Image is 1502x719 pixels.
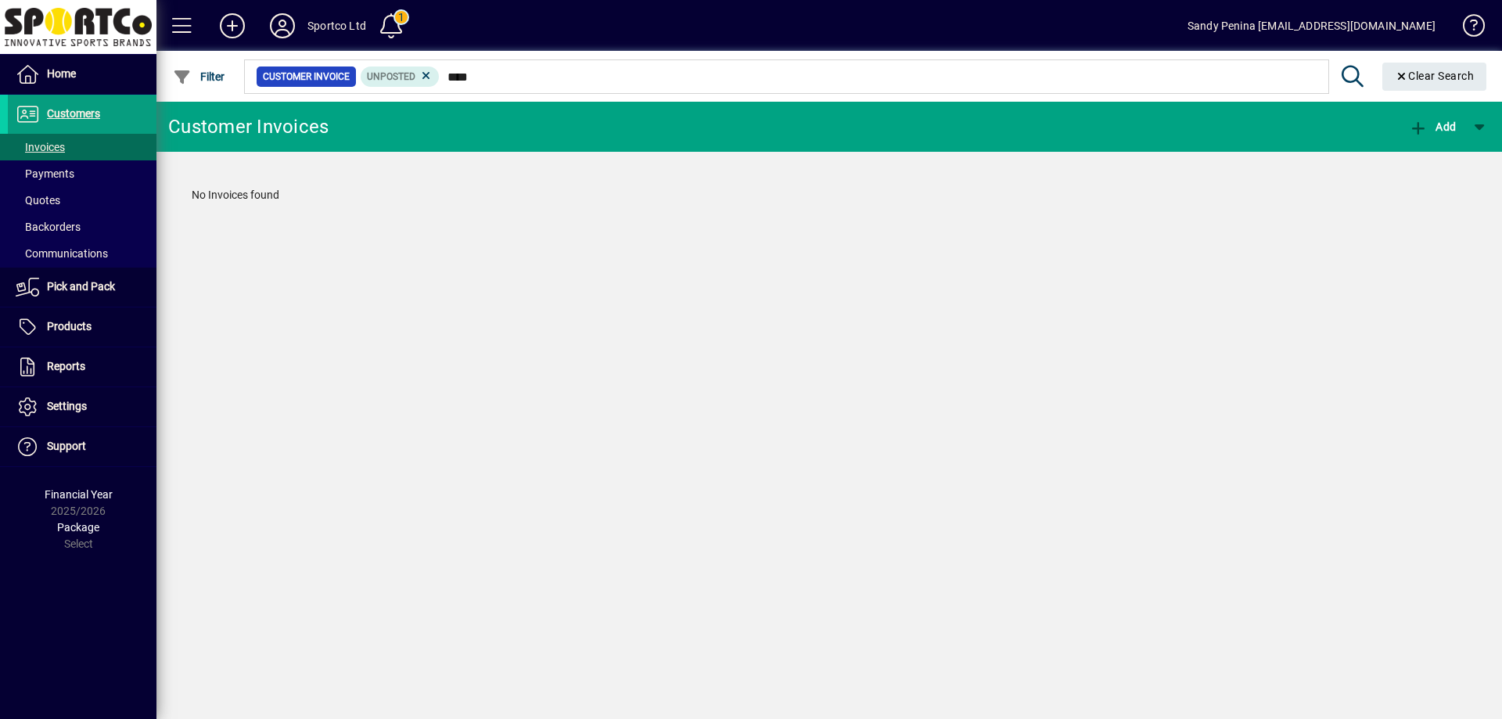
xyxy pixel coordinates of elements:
span: Settings [47,400,87,412]
button: Profile [257,12,307,40]
div: Sandy Penina [EMAIL_ADDRESS][DOMAIN_NAME] [1188,13,1436,38]
span: Backorders [16,221,81,233]
a: Communications [8,240,156,267]
span: Financial Year [45,488,113,501]
span: Communications [16,247,108,260]
span: Package [57,521,99,534]
div: No Invoices found [176,171,1482,219]
div: Sportco Ltd [307,13,366,38]
button: Add [207,12,257,40]
a: Home [8,55,156,94]
button: Add [1405,113,1460,141]
button: Filter [169,63,229,91]
span: Reports [47,360,85,372]
a: Payments [8,160,156,187]
div: Customer Invoices [168,114,329,139]
span: Add [1409,120,1456,133]
span: Invoices [16,141,65,153]
span: Customers [47,107,100,120]
span: Quotes [16,194,60,207]
span: Clear Search [1395,70,1475,82]
a: Quotes [8,187,156,214]
span: Pick and Pack [47,280,115,293]
mat-chip: Customer Invoice Status: Unposted [361,67,440,87]
a: Knowledge Base [1451,3,1482,54]
a: Products [8,307,156,347]
a: Backorders [8,214,156,240]
span: Support [47,440,86,452]
span: Home [47,67,76,80]
button: Clear [1382,63,1487,91]
a: Pick and Pack [8,268,156,307]
span: Unposted [367,71,415,82]
a: Invoices [8,134,156,160]
a: Settings [8,387,156,426]
a: Support [8,427,156,466]
span: Products [47,320,92,333]
span: Customer Invoice [263,69,350,84]
span: Payments [16,167,74,180]
a: Reports [8,347,156,386]
span: Filter [173,70,225,83]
